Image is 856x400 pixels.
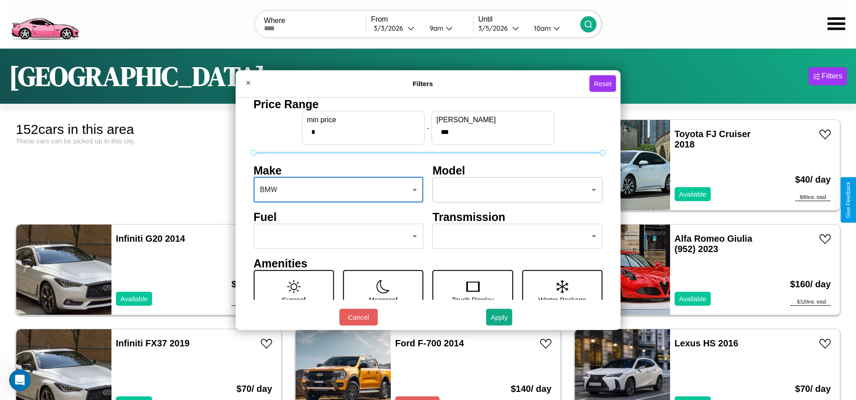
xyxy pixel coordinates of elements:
button: 10am [527,23,580,33]
button: Reset [589,75,616,92]
h3: $ 200 / day [231,270,272,299]
h4: Filters [256,80,589,87]
label: [PERSON_NAME] [436,115,549,124]
p: - [427,122,429,134]
div: BMW [254,177,424,202]
div: 3 / 5 / 2026 [478,24,512,32]
img: logo [7,5,83,42]
div: These cars can be picked up in this city. [16,137,282,145]
div: 10am [529,24,553,32]
div: 9am [425,24,446,32]
label: Where [264,17,366,25]
label: Until [478,15,580,23]
p: Available [120,293,148,305]
div: 152 cars in this area [16,122,282,137]
button: 3/3/2026 [371,23,422,33]
h1: [GEOGRAPHIC_DATA] [9,58,265,95]
a: Ford F-700 2014 [395,338,464,348]
p: Moonroof [369,293,398,305]
button: Cancel [339,309,378,326]
a: Lexus HS 2016 [675,338,738,348]
h3: $ 160 / day [790,270,831,299]
p: Available [679,293,707,305]
div: $ 80 est. total [795,194,831,201]
h4: Make [254,164,424,177]
label: From [371,15,473,23]
a: Infiniti FX37 2019 [116,338,190,348]
button: Filters [809,67,847,85]
button: Apply [486,309,512,326]
div: $ 320 est. total [790,299,831,306]
div: Give Feedback [845,182,851,218]
h4: Model [433,164,603,177]
h4: Fuel [254,210,424,223]
h4: Amenities [254,257,603,270]
iframe: Intercom live chat [9,369,31,391]
p: Sunroof [282,293,306,305]
div: $ 400 est. total [231,299,272,306]
p: Winter Package [538,293,586,305]
label: min price [307,115,420,124]
p: Touch Display [452,293,494,305]
a: Alfa Romeo Giulia (952) 2023 [675,234,752,254]
a: Toyota FJ Cruiser 2018 [675,129,751,149]
div: 3 / 3 / 2026 [374,24,407,32]
h4: Transmission [433,210,603,223]
a: Infiniti G20 2014 [116,234,185,244]
h3: $ 40 / day [795,166,831,194]
div: Filters [822,72,842,81]
h4: Price Range [254,97,603,110]
p: Available [679,188,707,200]
button: 9am [422,23,473,33]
